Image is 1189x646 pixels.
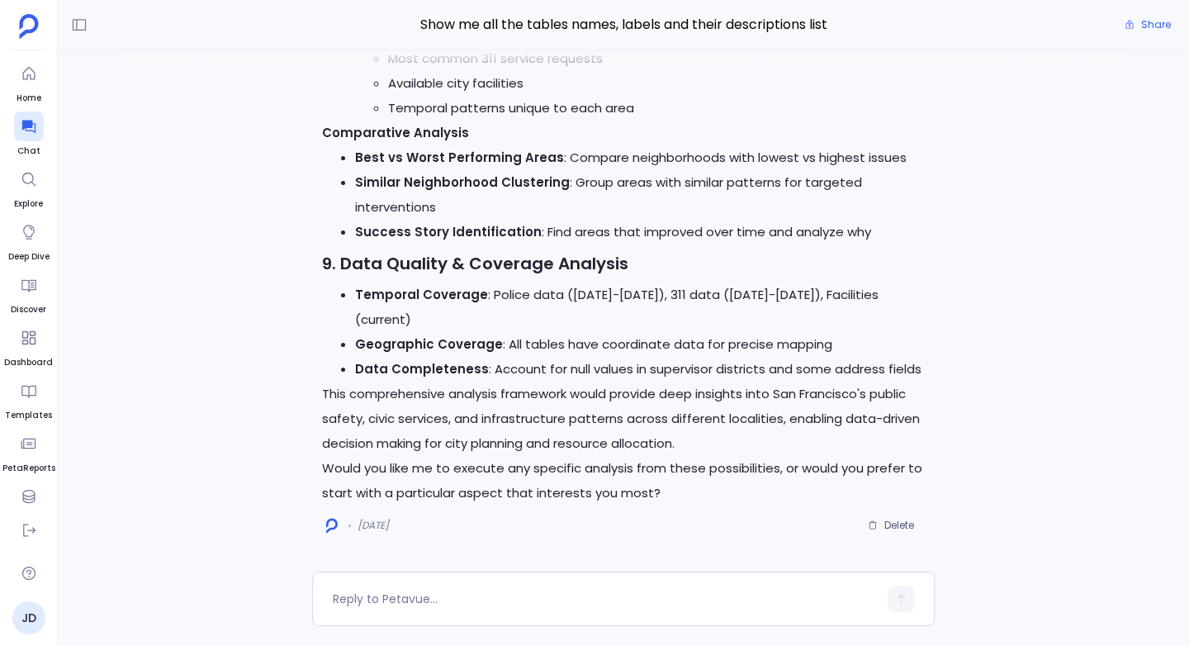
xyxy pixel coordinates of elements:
[8,250,50,264] span: Deep Dive
[2,462,55,475] span: PetaReports
[5,409,52,422] span: Templates
[388,96,925,121] li: Temporal patterns unique to each area
[1141,18,1171,31] span: Share
[355,283,925,332] li: : Police data ([DATE]-[DATE]), 311 data ([DATE]-[DATE]), Facilities (current)
[355,332,925,357] li: : All tables have coordinate data for precise mapping
[322,456,925,506] p: Would you like me to execute any specific analysis from these possibilities, or would you prefer ...
[2,429,55,475] a: PetaReports
[14,112,44,158] a: Chat
[322,252,628,275] strong: 9. Data Quality & Coverage Analysis
[1115,13,1181,36] button: Share
[355,220,925,245] li: : Find areas that improved over time and analyze why
[11,303,46,316] span: Discover
[355,149,564,166] strong: Best vs Worst Performing Areas
[388,71,925,96] li: Available city facilities
[4,356,53,369] span: Dashboard
[358,519,389,532] span: [DATE]
[355,286,488,303] strong: Temporal Coverage
[12,601,45,634] a: JD
[355,360,489,378] strong: Data Completeness
[4,323,53,369] a: Dashboard
[355,223,542,240] strong: Success Story Identification
[355,145,925,170] li: : Compare neighborhoods with lowest vs highest issues
[355,357,925,382] li: : Account for null values in supervisor districts and some address fields
[8,217,50,264] a: Deep Dive
[19,14,39,39] img: petavue logo
[5,376,52,422] a: Templates
[11,270,46,316] a: Discover
[326,518,338,534] img: logo
[857,513,925,538] button: Delete
[14,145,44,158] span: Chat
[884,519,914,532] span: Delete
[322,124,469,141] strong: Comparative Analysis
[355,170,925,220] li: : Group areas with similar patterns for targeted interventions
[14,59,44,105] a: Home
[355,335,503,353] strong: Geographic Coverage
[322,382,925,456] p: This comprehensive analysis framework would provide deep insights into San Francisco's public saf...
[14,197,44,211] span: Explore
[7,482,50,528] a: Data Hub
[355,173,570,191] strong: Similar Neighborhood Clustering
[14,164,44,211] a: Explore
[14,92,44,105] span: Home
[312,14,935,36] span: Show me all the tables names, labels and their descriptions list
